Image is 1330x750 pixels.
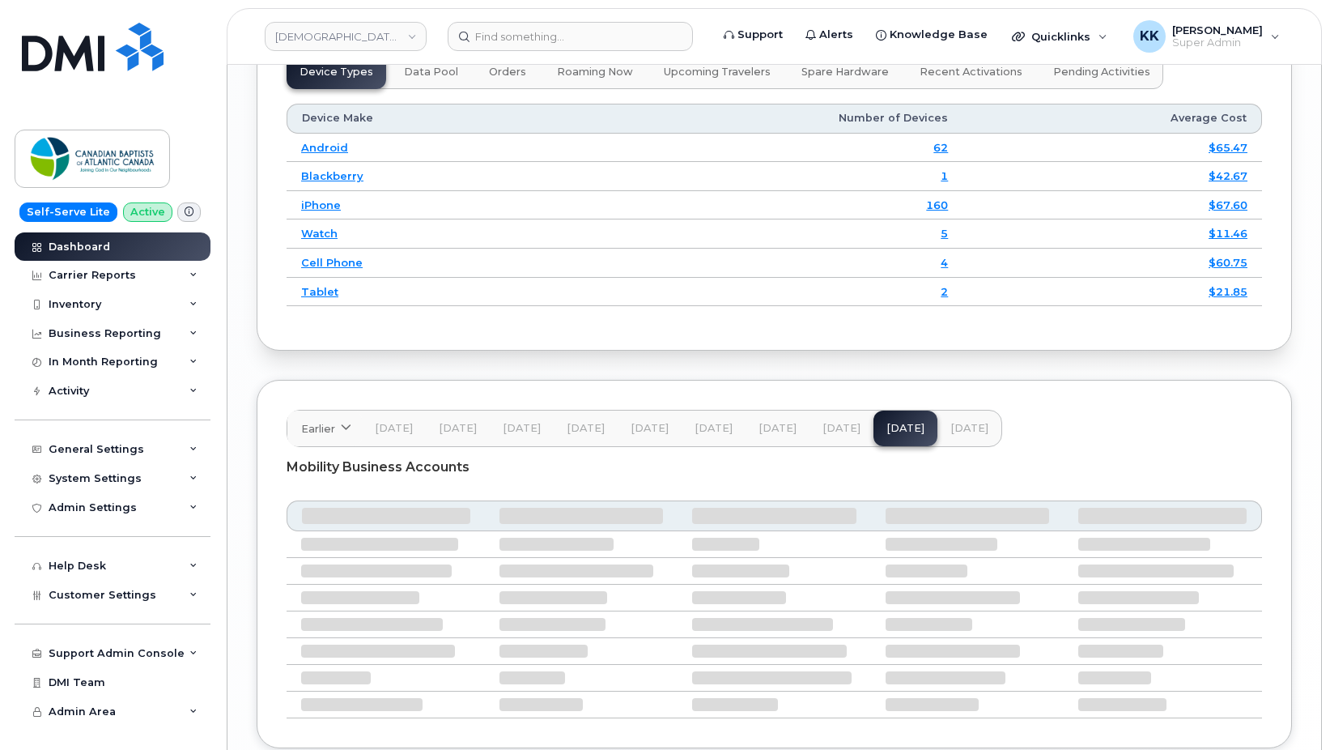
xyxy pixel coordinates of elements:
[758,422,797,435] span: [DATE]
[1122,20,1291,53] div: Kristin Kammer-Grossman
[794,19,865,51] a: Alerts
[287,104,572,133] th: Device Make
[287,447,1262,488] div: Mobility Business Accounts
[301,256,363,269] a: Cell Phone
[489,66,526,79] span: Orders
[301,169,363,182] a: Blackberry
[301,285,338,298] a: Tablet
[933,141,948,154] a: 62
[301,198,341,211] a: iPhone
[439,422,477,435] span: [DATE]
[695,422,733,435] span: [DATE]
[865,19,999,51] a: Knowledge Base
[1140,27,1159,46] span: KK
[1031,30,1090,43] span: Quicklinks
[920,66,1022,79] span: Recent Activations
[503,422,541,435] span: [DATE]
[287,411,362,446] a: Earlier
[664,66,771,79] span: Upcoming Travelers
[801,66,889,79] span: Spare Hardware
[567,422,605,435] span: [DATE]
[941,169,948,182] a: 1
[890,27,988,43] span: Knowledge Base
[301,141,348,154] a: Android
[404,66,458,79] span: Data Pool
[1172,36,1263,49] span: Super Admin
[822,422,860,435] span: [DATE]
[301,421,335,437] span: Earlier
[1209,198,1247,211] a: $67.60
[950,422,988,435] span: [DATE]
[926,198,948,211] a: 160
[1001,20,1119,53] div: Quicklinks
[819,27,853,43] span: Alerts
[301,227,338,240] a: Watch
[712,19,794,51] a: Support
[737,27,783,43] span: Support
[962,104,1262,133] th: Average Cost
[1209,141,1247,154] a: $65.47
[1209,227,1247,240] a: $11.46
[631,422,669,435] span: [DATE]
[572,104,963,133] th: Number of Devices
[941,256,948,269] a: 4
[941,285,948,298] a: 2
[1172,23,1263,36] span: [PERSON_NAME]
[1209,256,1247,269] a: $60.75
[941,227,948,240] a: 5
[1053,66,1150,79] span: Pending Activities
[448,22,693,51] input: Find something...
[265,22,427,51] a: Canadian Baptists of Atlantic Canada
[557,66,633,79] span: Roaming Now
[375,422,413,435] span: [DATE]
[1209,169,1247,182] a: $42.67
[1209,285,1247,298] a: $21.85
